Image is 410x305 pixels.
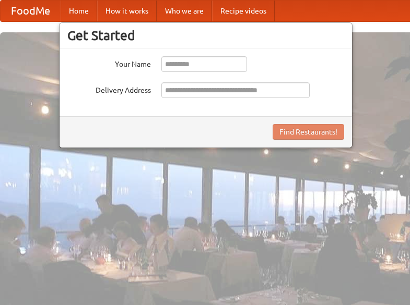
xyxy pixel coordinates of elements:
[1,1,61,21] a: FoodMe
[157,1,212,21] a: Who we are
[67,82,151,95] label: Delivery Address
[67,56,151,69] label: Your Name
[67,28,344,43] h3: Get Started
[273,124,344,140] button: Find Restaurants!
[61,1,97,21] a: Home
[212,1,275,21] a: Recipe videos
[97,1,157,21] a: How it works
